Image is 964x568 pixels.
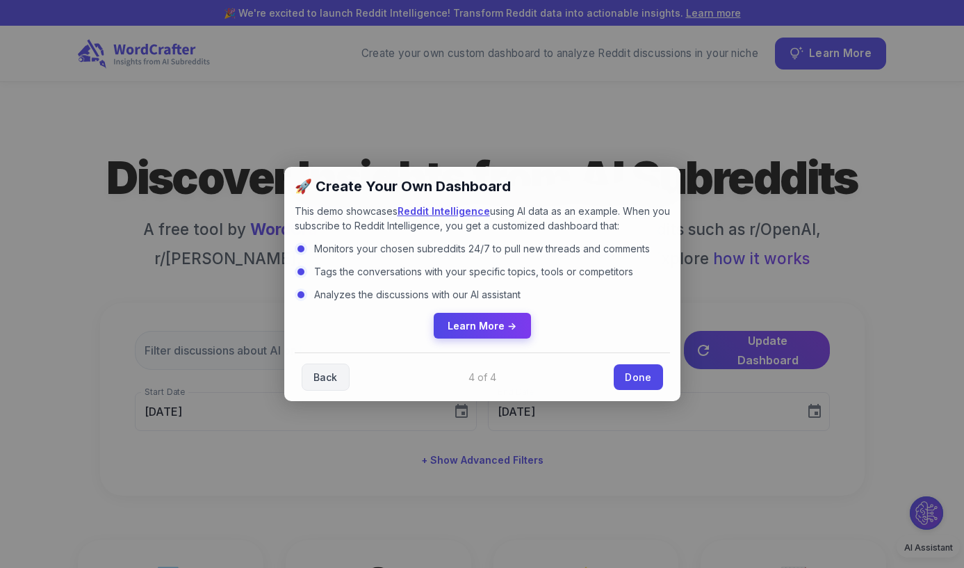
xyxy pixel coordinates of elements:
[302,364,350,391] a: Back
[614,364,662,390] a: Done
[295,204,670,233] p: This demo showcases using AI data as an example. When you subscribe to Reddit Intelligence, you g...
[295,177,670,195] h2: 🚀 Create Your Own Dashboard
[295,241,670,256] li: Monitors your chosen subreddits 24/7 to pull new threads and comments
[295,264,670,279] li: Tags the conversations with your specific topics, tools or competitors
[398,205,490,217] a: Reddit Intelligence
[295,287,670,302] li: Analyzes the discussions with our AI assistant
[434,313,531,339] a: Learn More →
[448,320,516,332] span: Learn More →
